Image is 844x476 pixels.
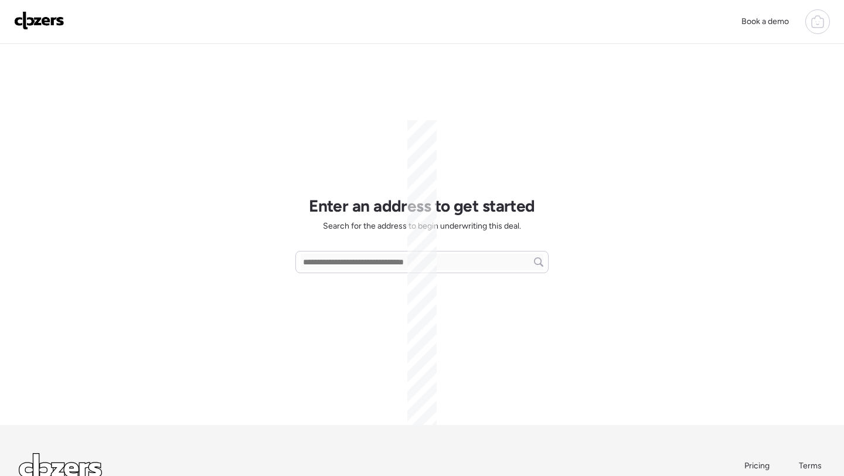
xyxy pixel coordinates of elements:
[309,196,535,216] h1: Enter an address to get started
[799,461,822,471] span: Terms
[799,460,825,472] a: Terms
[741,16,789,26] span: Book a demo
[14,11,64,30] img: Logo
[744,461,770,471] span: Pricing
[323,220,521,232] span: Search for the address to begin underwriting this deal.
[744,460,771,472] a: Pricing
